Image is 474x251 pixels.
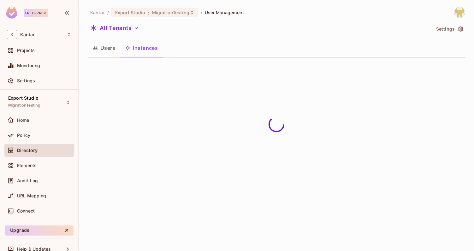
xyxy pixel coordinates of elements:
span: the active workspace [90,9,105,15]
span: User Management [205,9,244,15]
span: Home [17,118,29,123]
li: / [107,9,109,15]
span: Monitoring [17,63,40,68]
button: Instances [120,40,163,56]
img: Girishankar.VP@kantar.com [454,7,465,18]
button: Users [88,40,120,56]
span: Elements [17,163,37,168]
span: K [7,30,17,39]
span: Policy [17,133,30,138]
span: Directory [17,148,38,153]
div: Enterprise [24,9,48,17]
span: MigrationTesting [8,103,40,108]
span: MigrationTesting [152,9,189,15]
span: Settings [17,78,35,83]
li: / [201,9,202,15]
span: Projects [17,48,35,53]
button: Upgrade [5,225,74,236]
span: Export Studio [8,96,39,101]
span: Workspace: Kantar [20,32,34,37]
button: Settings [434,24,465,34]
button: All Tenants [88,23,141,33]
span: Connect [17,208,35,213]
span: : [148,10,150,15]
span: Audit Log [17,178,38,183]
span: Export Studio [115,9,145,15]
span: URL Mapping [17,193,46,198]
img: SReyMgAAAABJRU5ErkJggg== [6,7,17,19]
